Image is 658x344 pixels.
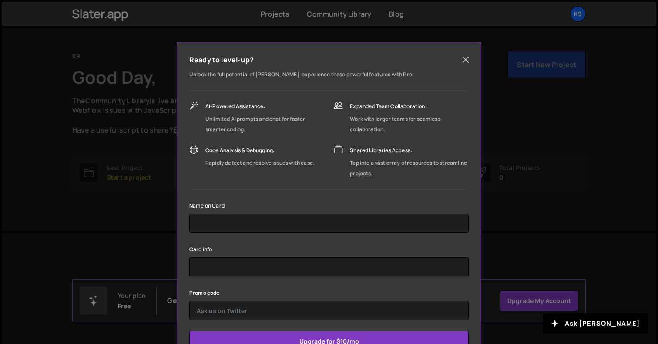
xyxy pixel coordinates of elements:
[205,101,325,112] div: AI-Powered Assistance:
[459,53,472,66] button: Close
[543,313,648,334] button: Ask [PERSON_NAME]
[189,214,469,233] input: Kelly Slater
[205,145,314,156] div: Code Analysis & Debugging:
[205,114,325,135] div: Unlimited AI prompts and chat for faster, smarter coding.
[205,158,314,168] div: Rapidly detect and resolve issues with ease.
[189,301,469,320] input: Ask us on Twitter
[197,257,461,276] iframe: Sicherer Eingaberahmen für Kartenzahlungen
[350,158,469,179] div: Tap into a vast array of resources to streamline projects.
[350,145,469,156] div: Shared Libraries Access:
[189,54,254,65] h5: Ready to level-up?
[350,101,469,112] div: Expanded Team Collaboration:
[189,69,469,80] p: Unlock the full potential of [PERSON_NAME], experience these powerful features with Pro:
[189,201,225,210] label: Name on Card
[189,289,220,297] label: Promo code
[189,245,212,254] label: Card info
[350,114,469,135] div: Work with larger teams for seamless collaboration.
